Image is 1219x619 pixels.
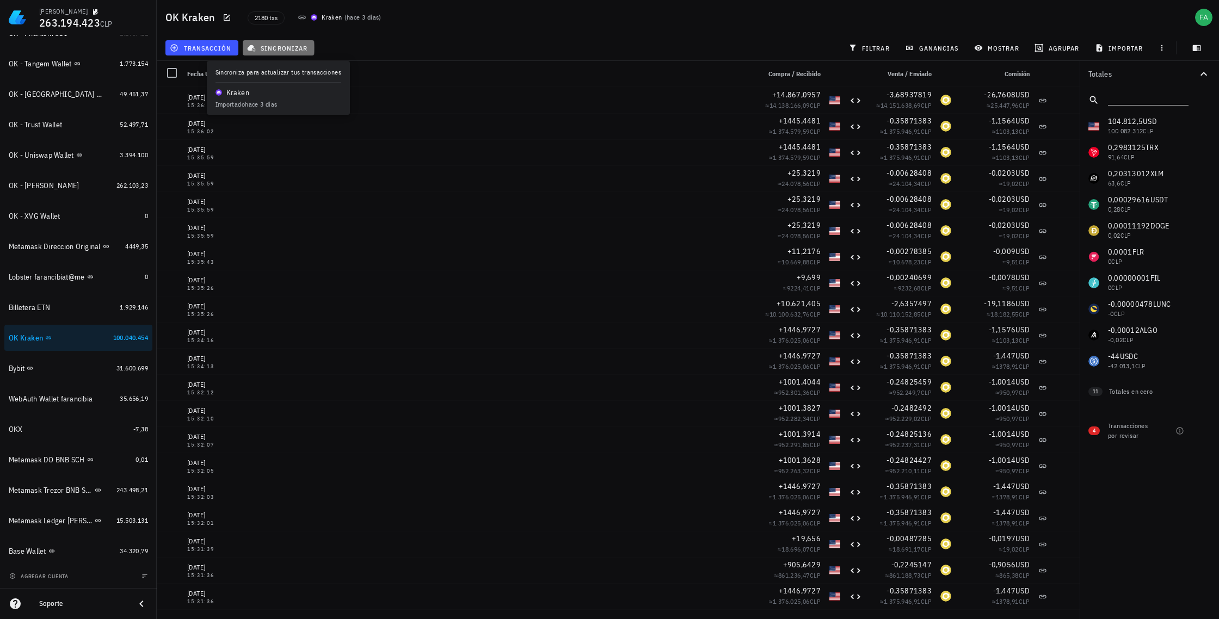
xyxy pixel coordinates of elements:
span: 1.375.946,91 [884,362,921,370]
span: sincronizar [249,44,307,52]
span: +25,3219 [787,168,821,178]
span: 1.376.025,06 [773,597,810,605]
span: 1378,91 [996,493,1019,501]
span: -1,0014 [989,403,1016,413]
span: +11,2176 [787,246,821,256]
span: agregar cuenta [11,573,69,580]
span: USD [1015,273,1030,282]
h1: OK Kraken [165,9,219,26]
span: +1445,4481 [779,116,821,126]
span: -0,00628408 [886,220,932,230]
span: 24.104,34 [892,179,921,188]
span: 9232,68 [898,284,921,292]
span: importar [1097,44,1143,52]
div: 15:35:59 [187,181,222,187]
span: USD [1015,142,1030,152]
span: ≈ [1002,284,1030,292]
div: Billetera ETN [9,303,50,312]
span: CLP [810,179,821,188]
span: USD [1015,116,1030,126]
span: +1446,9727 [779,325,821,335]
span: Compra / Recibido [768,70,821,78]
span: -0,0203 [989,168,1016,178]
div: PAXG-icon [940,225,951,236]
span: +25,3219 [787,220,821,230]
span: ≈ [778,206,821,214]
span: +25,3219 [787,194,821,204]
div: PAXG-icon [940,121,951,132]
span: USD [1015,194,1030,204]
span: CLP [810,232,821,240]
span: -0,24825136 [886,429,932,439]
span: 24.104,34 [892,232,921,240]
span: USD [1015,168,1030,178]
div: [PERSON_NAME] [39,7,88,16]
a: OK - Uniswap Wallet 3.394.100 [4,142,152,168]
span: +14.867,0957 [772,90,821,100]
div: [DATE] [187,249,222,259]
a: OK - Tangem Wallet 1.773.154 [4,51,152,77]
span: 14.138.166,09 [769,101,810,109]
button: importar [1090,40,1150,55]
span: ≈ [769,127,821,135]
span: 952.282,34 [778,414,810,423]
span: -0,35871383 [886,325,932,335]
div: PAXG-icon [940,199,951,210]
span: -2,6357497 [891,299,932,308]
span: 1.376.025,06 [773,493,810,501]
a: Metamask DO BNB SCH 0,01 [4,447,152,473]
div: 15:35:59 [187,233,222,239]
a: OK Kraken 100.040.454 [4,325,152,351]
span: ≈ [894,284,932,292]
span: -0,2482492 [891,403,932,413]
span: -1,0014 [989,429,1016,439]
span: ≈ [778,258,821,266]
span: 861.188,73 [889,571,921,579]
span: -0,0203 [989,220,1016,230]
span: -0,24824427 [886,455,932,465]
span: 1.375.946,91 [884,127,921,135]
button: agregar cuenta [7,571,73,581]
span: CLP [1019,232,1030,240]
span: +1446,9727 [779,507,821,517]
a: Billetera ETN 1.929.146 [4,294,152,320]
span: 1378,91 [996,519,1019,527]
div: USD-icon [829,147,840,158]
span: 263.194.423 [39,15,100,30]
span: CLP [1019,127,1030,135]
span: ≈ [769,153,821,162]
span: CLP [921,206,932,214]
span: Comisión [1005,70,1030,78]
span: ≈ [880,153,932,162]
button: mostrar [970,40,1026,55]
span: ≈ [877,101,932,109]
span: ≈ [1002,258,1030,266]
span: USD [1015,246,1030,256]
span: CLP [1019,206,1030,214]
span: CLP [921,258,932,266]
span: ≈ [889,206,932,214]
span: ≈ [987,101,1030,109]
span: ≈ [889,232,932,240]
button: sincronizar [243,40,315,55]
span: +10.621,405 [777,299,821,308]
span: 950,97 [999,414,1018,423]
span: 1.374.579,59 [773,127,810,135]
img: LedgiFi [9,9,26,26]
span: ganancias [907,44,958,52]
div: 15:35:26 [187,286,222,291]
span: 0 [145,212,148,220]
div: [DATE] [187,222,222,233]
span: 1.376.025,06 [773,519,810,527]
span: ≈ [889,179,932,188]
span: 243.498,21 [116,486,148,494]
span: Fecha UTC [187,70,217,78]
div: OK - Trust Wallet [9,120,62,129]
span: 262.103,23 [116,181,148,189]
span: Venta / Enviado [888,70,932,78]
div: USD-icon [829,251,840,262]
span: -0,35871383 [886,142,932,152]
div: [DATE] [187,301,222,312]
div: Comisión [956,61,1034,87]
div: OK - XVG Wallet [9,212,60,221]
